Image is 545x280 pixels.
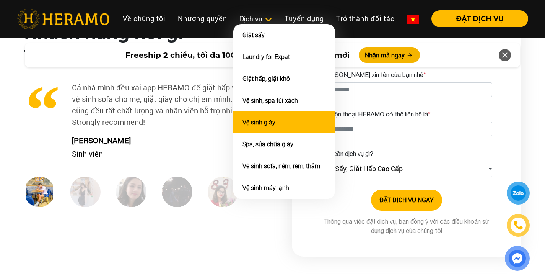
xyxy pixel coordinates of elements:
[278,10,330,27] a: Tuyển dụng
[242,119,275,126] a: Vệ sinh giày
[116,177,146,207] img: HP3.jpg
[172,10,233,27] a: Nhượng quyền
[242,184,289,192] a: Vệ sinh máy lạnh
[242,162,320,170] a: Vệ sinh sofa, nệm, rèm, thảm
[321,110,431,119] label: Số điện thoại HERAMO có thể liên hệ là
[359,47,420,63] button: Nhận mã ngay
[17,9,109,29] img: heramo-logo.png
[431,10,528,27] button: ĐẶT DỊCH VỤ
[513,220,524,231] img: phone-icon
[321,149,373,158] label: Bạn cần dịch vụ gì?
[508,215,529,236] a: phone-icon
[321,164,403,174] span: Giặt Sấy, Giặt Hấp Cao Cấp
[264,16,272,23] img: subToggleIcon
[24,177,55,207] img: HP1.jpg
[242,31,265,39] a: Giặt sấy
[117,10,172,27] a: Về chúng tôi
[66,148,280,159] p: Sinh viên
[242,97,298,104] a: Vệ sinh, spa túi xách
[242,141,293,148] a: Spa, sửa chữa giày
[242,53,290,61] a: Laundry for Expat
[242,75,290,82] a: Giặt hấp, giặt khô
[24,82,280,128] p: Cả nhà mình đều xài app HERAMO để giặt hấp vest cho bố, vệ sinh sofa cho mẹ, giặt giày cho chị em...
[371,190,442,211] button: ĐẶT DỊCH VỤ NGAY
[321,70,426,79] label: [PERSON_NAME] xin tên của bạn nhé
[407,15,419,24] img: vn-flag.png
[330,10,401,27] a: Trở thành đối tác
[125,49,350,61] span: Freeship 2 chiều, tối đa 100K dành cho khách hàng mới
[66,134,280,146] p: [PERSON_NAME]
[323,218,490,234] span: Thông qua việc đặt dịch vụ, bạn đồng ý với các điều khoản sử dụng dịch vụ của chúng tôi
[239,14,272,24] div: Dịch vụ
[208,177,238,207] img: HP5.jpg
[162,177,192,207] img: HP4.jpg
[70,177,101,207] img: HP2.jpg
[425,15,528,22] a: ĐẶT DỊCH VỤ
